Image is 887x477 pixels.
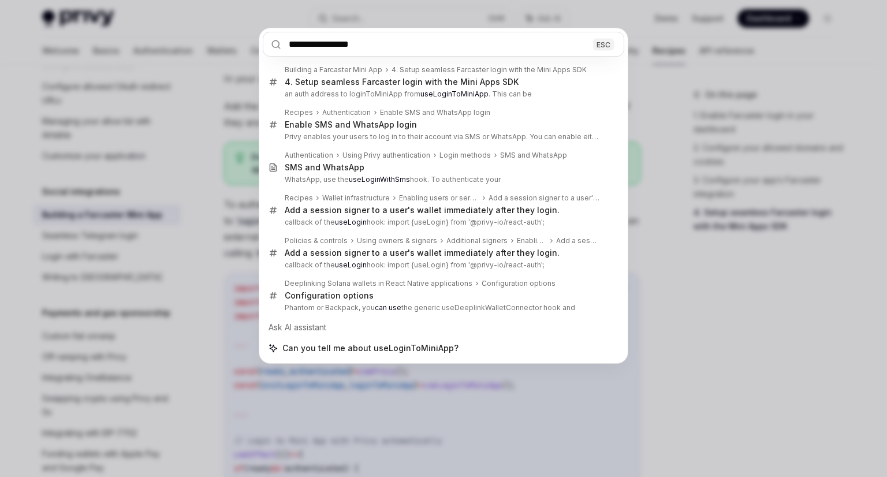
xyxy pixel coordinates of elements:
[285,218,600,227] p: callback of the hook: import {useLogin} from '@privy-io/react-auth';
[285,132,600,141] p: Privy enables your users to log in to their account via SMS or WhatsApp. You can enable either SMS o
[517,236,547,245] div: Enabling users or servers to execute transactions
[285,303,600,312] p: Phantom or Backpack, you the generic useDeeplinkWalletConnector hook and
[285,108,313,117] div: Recipes
[285,120,417,130] div: Enable SMS and WhatsApp login
[263,317,624,338] div: Ask AI assistant
[446,236,508,245] div: Additional signers
[285,151,333,160] div: Authentication
[399,193,479,203] div: Enabling users or servers to execute transactions
[285,90,600,99] p: an auth address to loginToMiniApp from . This can be
[285,77,519,87] div: 4. Setup seamless Farcaster login with the Mini Apps SDK
[420,90,489,98] b: useLoginToMiniApp
[285,193,313,203] div: Recipes
[335,218,367,226] b: useLogin
[349,175,410,184] b: useLoginWithSms
[357,236,437,245] div: Using owners & signers
[380,108,490,117] div: Enable SMS and WhatsApp login
[285,65,382,74] div: Building a Farcaster Mini App
[489,193,600,203] div: Add a session signer to a user's wallet immediately after they login.
[285,162,364,173] div: SMS and WhatsApp
[335,260,367,269] b: useLogin
[322,193,390,203] div: Wallet infrastructure
[285,290,374,301] div: Configuration options
[439,151,491,160] div: Login methods
[500,151,567,160] div: SMS and WhatsApp
[342,151,430,160] div: Using Privy authentication
[285,236,348,245] div: Policies & controls
[482,279,556,288] div: Configuration options
[285,248,560,258] div: Add a session signer to a user's wallet immediately after they login.
[556,236,600,245] div: Add a session signer to a user's wallet immediately after they login.
[375,303,401,312] b: can use
[322,108,371,117] div: Authentication
[285,175,600,184] p: WhatsApp, use the hook. To authenticate your
[392,65,587,74] div: 4. Setup seamless Farcaster login with the Mini Apps SDK
[285,260,600,270] p: callback of the hook: import {useLogin} from '@privy-io/react-auth';
[285,279,472,288] div: Deeplinking Solana wallets in React Native applications
[593,38,614,50] div: ESC
[285,205,560,215] div: Add a session signer to a user's wallet immediately after they login.
[282,342,459,354] span: Can you tell me about useLoginToMiniApp?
